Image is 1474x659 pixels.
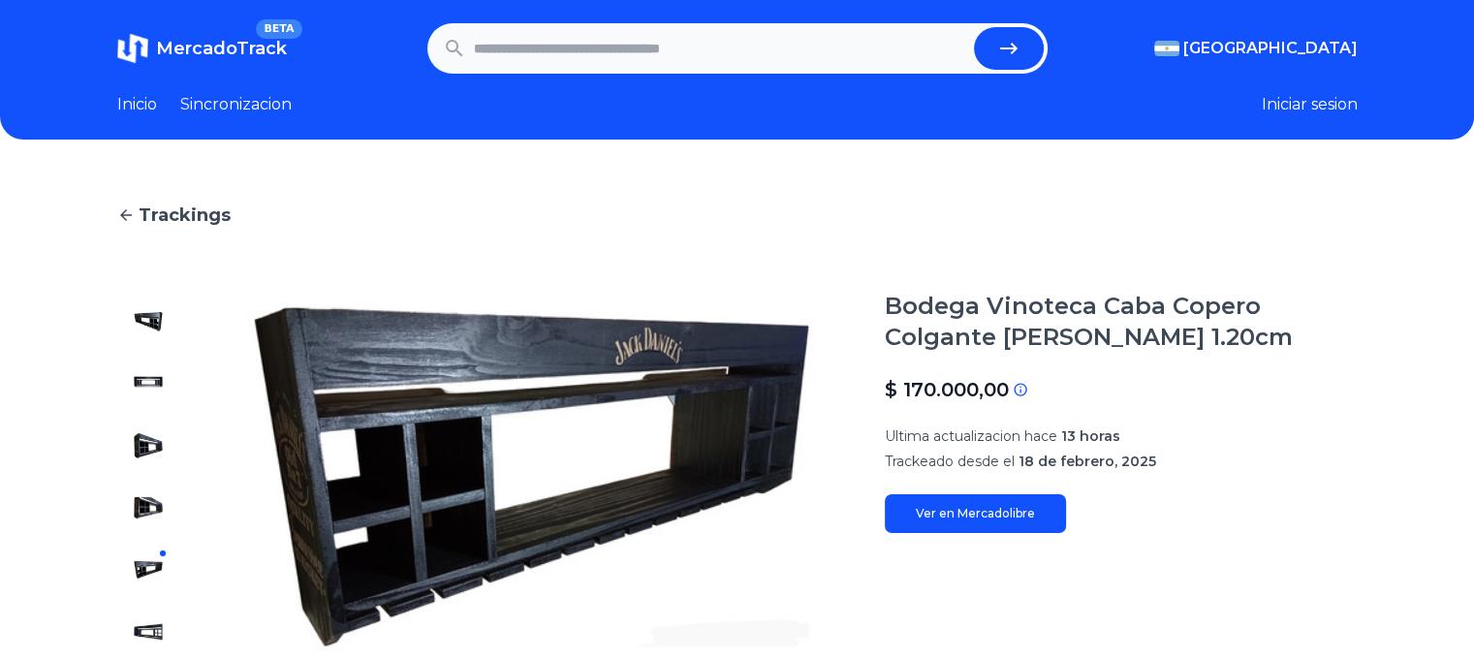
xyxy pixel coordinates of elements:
a: MercadoTrackBETA [117,33,287,64]
span: Ultima actualizacion hace [885,427,1057,445]
h1: Bodega Vinoteca Caba Copero Colgante [PERSON_NAME] 1.20cm [885,291,1358,353]
span: MercadoTrack [156,38,287,59]
img: Bodega Vinoteca Caba Copero Colgante De Madera 1.20cm [133,492,164,523]
span: Trackeado desde el [885,453,1015,470]
img: Bodega Vinoteca Caba Copero Colgante De Madera 1.20cm [133,430,164,461]
img: Argentina [1154,41,1179,56]
img: Bodega Vinoteca Caba Copero Colgante De Madera 1.20cm [133,554,164,585]
span: Trackings [139,202,231,229]
a: Inicio [117,93,157,116]
button: [GEOGRAPHIC_DATA] [1154,37,1358,60]
img: Bodega Vinoteca Caba Copero Colgante De Madera 1.20cm [133,368,164,399]
span: [GEOGRAPHIC_DATA] [1183,37,1358,60]
img: Bodega Vinoteca Caba Copero Colgante De Madera 1.20cm [133,306,164,337]
span: 18 de febrero, 2025 [1019,453,1156,470]
a: Trackings [117,202,1358,229]
p: $ 170.000,00 [885,376,1009,403]
span: BETA [256,19,301,39]
button: Iniciar sesion [1262,93,1358,116]
img: MercadoTrack [117,33,148,64]
span: 13 horas [1061,427,1120,445]
a: Sincronizacion [180,93,292,116]
a: Ver en Mercadolibre [885,494,1066,533]
img: Bodega Vinoteca Caba Copero Colgante De Madera 1.20cm [133,616,164,647]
